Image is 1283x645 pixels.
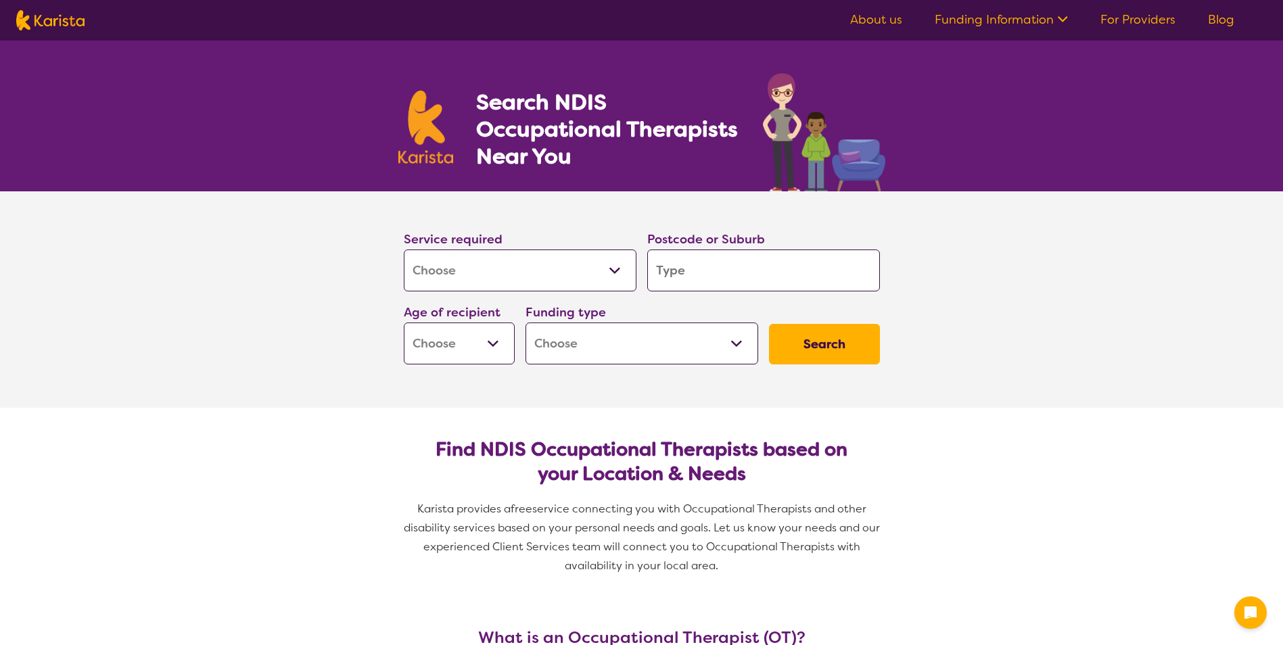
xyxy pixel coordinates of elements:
h1: Search NDIS Occupational Therapists Near You [476,89,739,170]
input: Type [647,249,880,291]
span: Karista provides a [417,502,511,516]
label: Postcode or Suburb [647,231,765,247]
img: occupational-therapy [763,73,885,191]
a: For Providers [1100,11,1175,28]
label: Age of recipient [404,304,500,320]
button: Search [769,324,880,364]
a: Funding Information [935,11,1068,28]
span: service connecting you with Occupational Therapists and other disability services based on your p... [404,502,883,573]
label: Funding type [526,304,606,320]
a: Blog [1208,11,1234,28]
img: Karista logo [398,91,454,164]
img: Karista logo [16,10,85,30]
a: About us [850,11,902,28]
span: free [511,502,532,516]
label: Service required [404,231,503,247]
h2: Find NDIS Occupational Therapists based on your Location & Needs [415,437,869,486]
